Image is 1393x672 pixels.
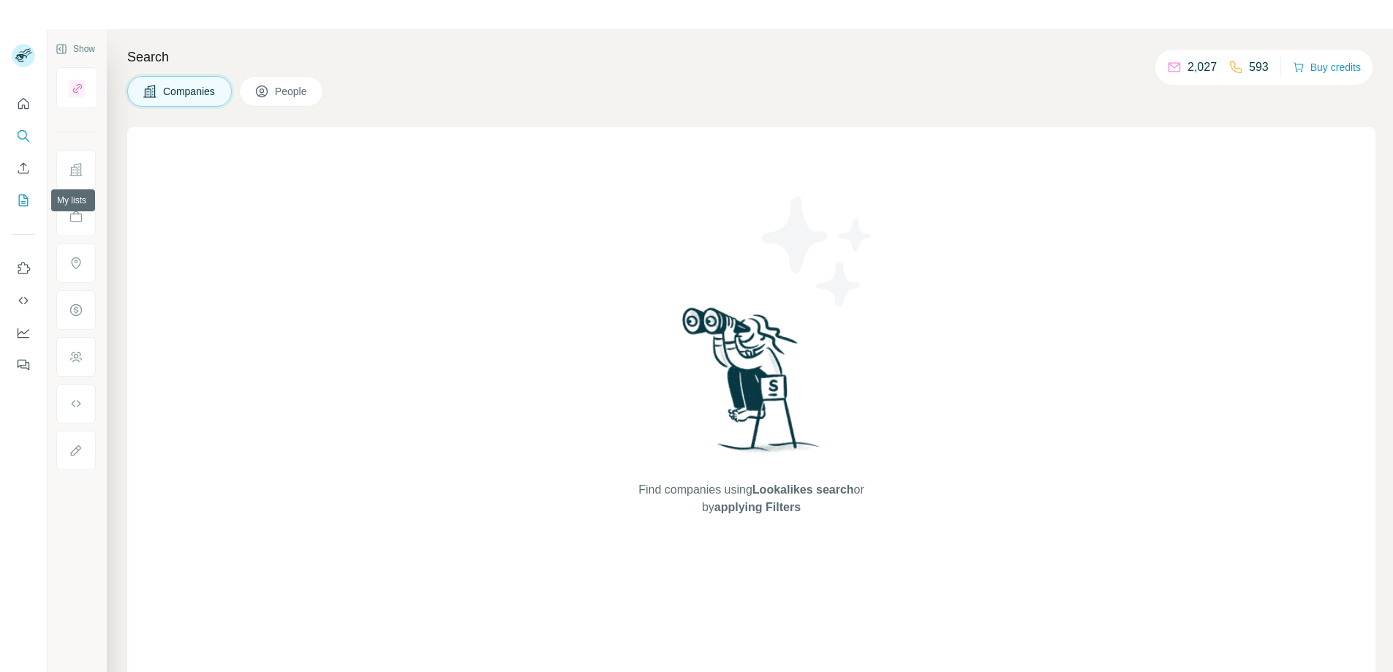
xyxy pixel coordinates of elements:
[12,320,35,346] button: Dashboard
[12,155,35,181] button: Enrich CSV
[12,255,35,282] button: Use Surfe on LinkedIn
[127,47,1375,67] h4: Search
[12,123,35,149] button: Search
[12,287,35,314] button: Use Surfe API
[45,38,105,60] button: Show
[634,481,868,516] span: Find companies using or by
[12,91,35,117] button: Quick start
[12,352,35,378] button: Feedback
[676,303,828,467] img: Surfe Illustration - Woman searching with binoculars
[714,501,801,513] span: applying Filters
[1188,58,1217,76] p: 2,027
[163,84,216,99] span: Companies
[752,483,854,496] span: Lookalikes search
[752,186,883,317] img: Surfe Illustration - Stars
[12,187,35,214] button: My lists
[1293,57,1361,78] button: Buy credits
[275,84,309,99] span: People
[1249,58,1269,76] p: 593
